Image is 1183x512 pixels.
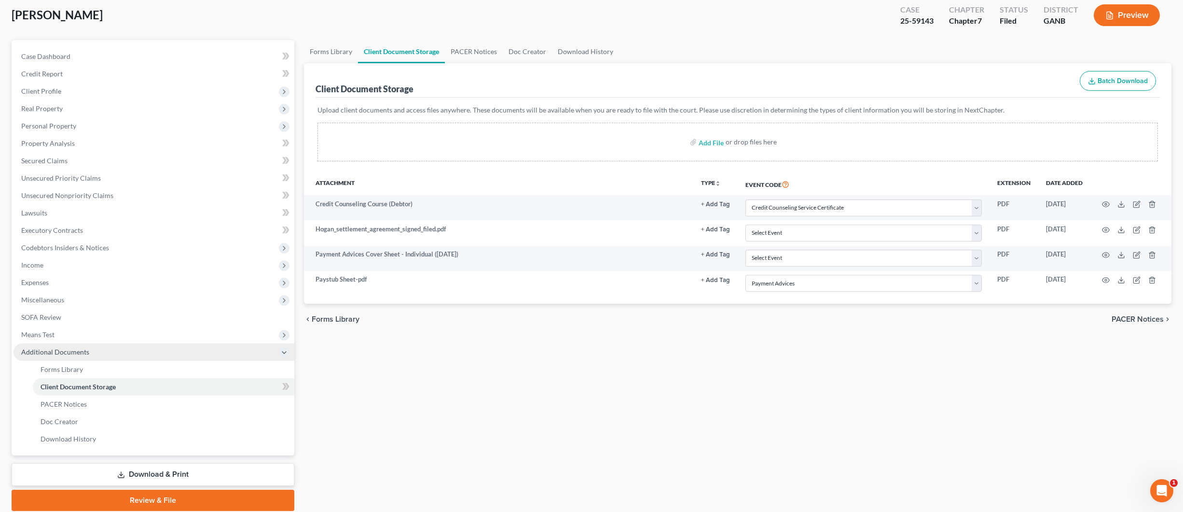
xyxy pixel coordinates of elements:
button: + Add Tag [701,277,730,284]
button: + Add Tag [701,252,730,258]
a: Lawsuits [14,204,294,222]
th: Date added [1038,173,1090,195]
a: PACER Notices [445,40,503,63]
a: Doc Creator [33,413,294,430]
div: Case [900,4,934,15]
td: Credit Counseling Course (Debtor) [304,195,693,220]
span: 1 [1170,479,1178,487]
td: PDF [990,271,1038,296]
td: PDF [990,246,1038,271]
td: [DATE] [1038,246,1090,271]
span: Forms Library [41,365,83,373]
span: Property Analysis [21,139,75,147]
div: District [1044,4,1078,15]
td: Paystub Sheet-pdf [304,271,693,296]
td: [DATE] [1038,271,1090,296]
a: Unsecured Priority Claims [14,170,294,187]
span: Unsecured Priority Claims [21,174,101,182]
span: Personal Property [21,122,76,130]
span: Client Document Storage [41,383,116,391]
a: Credit Report [14,65,294,83]
div: 25-59143 [900,15,934,27]
span: Download History [41,435,96,443]
a: Unsecured Nonpriority Claims [14,187,294,204]
i: chevron_right [1164,315,1171,323]
a: Property Analysis [14,135,294,152]
div: Client Document Storage [316,83,413,95]
div: Filed [1000,15,1028,27]
span: Miscellaneous [21,296,64,304]
a: + Add Tag [701,199,730,209]
button: PACER Notices chevron_right [1112,315,1171,323]
span: Executory Contracts [21,226,83,234]
div: Status [1000,4,1028,15]
td: PDF [990,220,1038,245]
button: + Add Tag [701,201,730,208]
span: Secured Claims [21,156,68,165]
button: chevron_left Forms Library [304,315,359,323]
a: Review & File [12,490,294,511]
div: Chapter [949,15,984,27]
span: Lawsuits [21,209,47,217]
a: Client Document Storage [358,40,445,63]
a: SOFA Review [14,309,294,326]
i: chevron_left [304,315,312,323]
span: PACER Notices [1112,315,1164,323]
span: Unsecured Nonpriority Claims [21,191,113,199]
div: Chapter [949,4,984,15]
button: TYPEunfold_more [701,180,721,186]
button: Preview [1094,4,1160,26]
a: Download & Print [12,463,294,486]
a: Case Dashboard [14,48,294,65]
a: + Add Tag [701,225,730,234]
td: [DATE] [1038,195,1090,220]
span: 7 [977,16,982,25]
a: Executory Contracts [14,222,294,239]
span: Means Test [21,330,55,339]
td: Hogan_settlement_agreement_signed_filed.pdf [304,220,693,245]
span: Client Profile [21,87,61,95]
a: Forms Library [33,361,294,378]
i: unfold_more [715,181,721,186]
span: SOFA Review [21,313,61,321]
th: Extension [990,173,1038,195]
a: PACER Notices [33,396,294,413]
button: + Add Tag [701,227,730,233]
div: or drop files here [726,137,777,147]
span: Codebtors Insiders & Notices [21,243,109,252]
button: Batch Download [1080,71,1156,91]
p: Upload client documents and access files anywhere. These documents will be available when you are... [317,105,1158,115]
a: Download History [33,430,294,448]
th: Event Code [738,173,990,195]
span: [PERSON_NAME] [12,8,103,22]
span: Real Property [21,104,63,113]
span: Expenses [21,278,49,286]
th: Attachment [304,173,693,195]
iframe: Intercom live chat [1150,479,1173,502]
span: Credit Report [21,70,63,78]
a: Download History [552,40,619,63]
a: + Add Tag [701,275,730,284]
span: Batch Download [1098,77,1148,85]
span: Income [21,261,43,269]
span: Case Dashboard [21,52,70,60]
span: Additional Documents [21,348,89,356]
a: Forms Library [304,40,358,63]
span: PACER Notices [41,400,87,408]
a: Doc Creator [503,40,552,63]
div: GANB [1044,15,1078,27]
a: Secured Claims [14,152,294,170]
a: Client Document Storage [33,378,294,396]
span: Doc Creator [41,417,78,426]
a: + Add Tag [701,250,730,259]
td: [DATE] [1038,220,1090,245]
td: Payment Advices Cover Sheet - Individual ([DATE]) [304,246,693,271]
td: PDF [990,195,1038,220]
span: Forms Library [312,315,359,323]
